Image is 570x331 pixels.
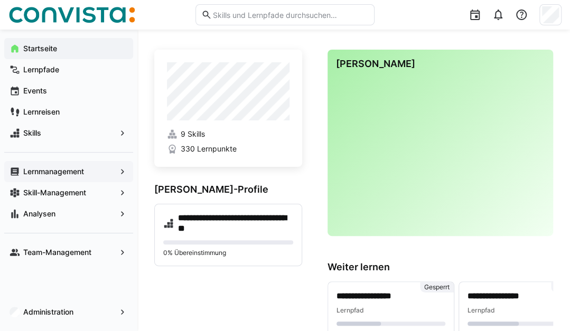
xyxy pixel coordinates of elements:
h3: [PERSON_NAME] [336,58,545,70]
span: Lernpfad [337,306,364,314]
span: Gesperrt [424,283,450,291]
a: 9 Skills [167,129,289,139]
p: 0% Übereinstimmung [163,249,293,257]
span: Lernpfad [468,306,495,314]
h3: [PERSON_NAME]-Profile [154,184,302,195]
input: Skills und Lernpfade durchsuchen… [212,10,369,20]
span: 330 Lernpunkte [181,144,237,154]
span: 9 Skills [181,129,205,139]
h3: Weiter lernen [328,261,553,273]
